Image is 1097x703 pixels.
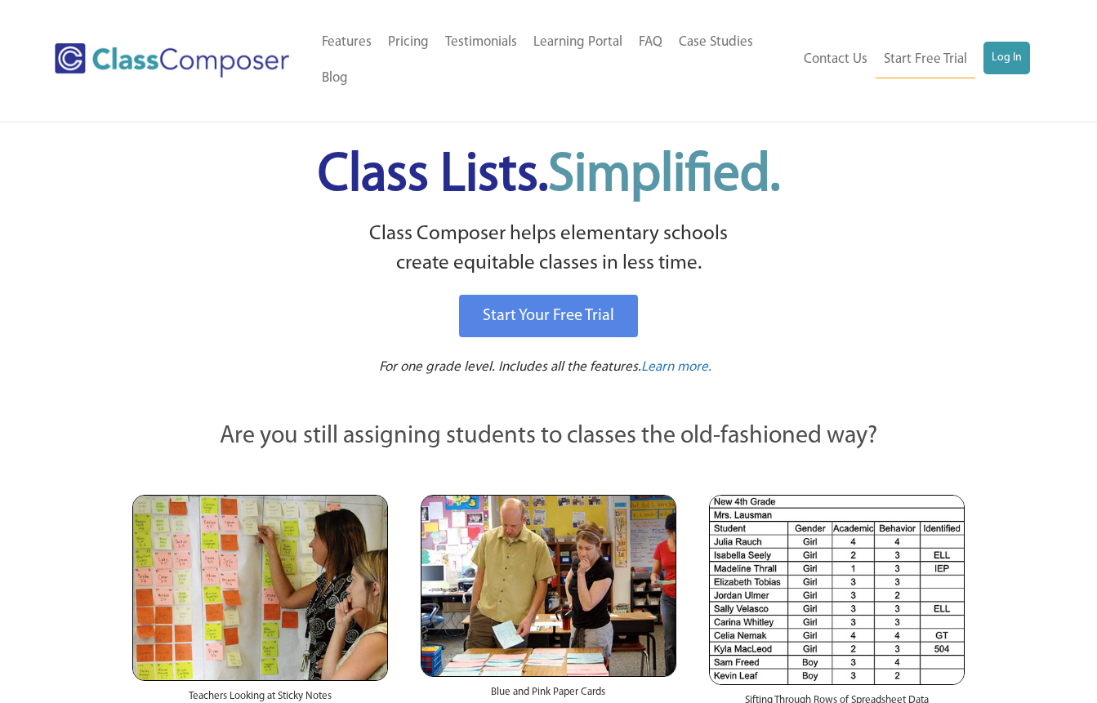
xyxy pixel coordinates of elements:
[459,295,638,337] a: Start Your Free Trial
[709,495,965,685] img: Spreadsheets
[132,495,388,681] img: Teachers Looking at Sticky Notes
[641,358,711,378] a: Learn more.
[314,24,795,96] nav: Header Menu
[380,24,437,60] a: Pricing
[132,419,965,455] p: Are you still assigning students to classes the old-fashioned way?
[55,43,289,78] img: Class Composer
[421,495,676,677] img: Blue and Pink Paper Cards
[631,24,671,60] a: FAQ
[548,149,780,202] span: Simplified.
[437,24,525,60] a: Testimonials
[314,60,356,96] a: Blog
[379,360,641,374] span: For one grade level. Includes all the features.
[318,149,780,202] span: Class Lists.
[796,42,1030,78] nav: Header Menu
[671,24,761,60] a: Case Studies
[314,24,380,60] a: Features
[483,308,614,324] span: Start Your Free Trial
[983,42,1030,74] a: Log In
[796,42,876,78] a: Contact Us
[525,24,631,60] a: Learning Portal
[876,42,975,78] a: Start Free Trial
[641,360,711,374] span: Learn more.
[130,220,968,279] p: Class Composer helps elementary schools create equitable classes in less time.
